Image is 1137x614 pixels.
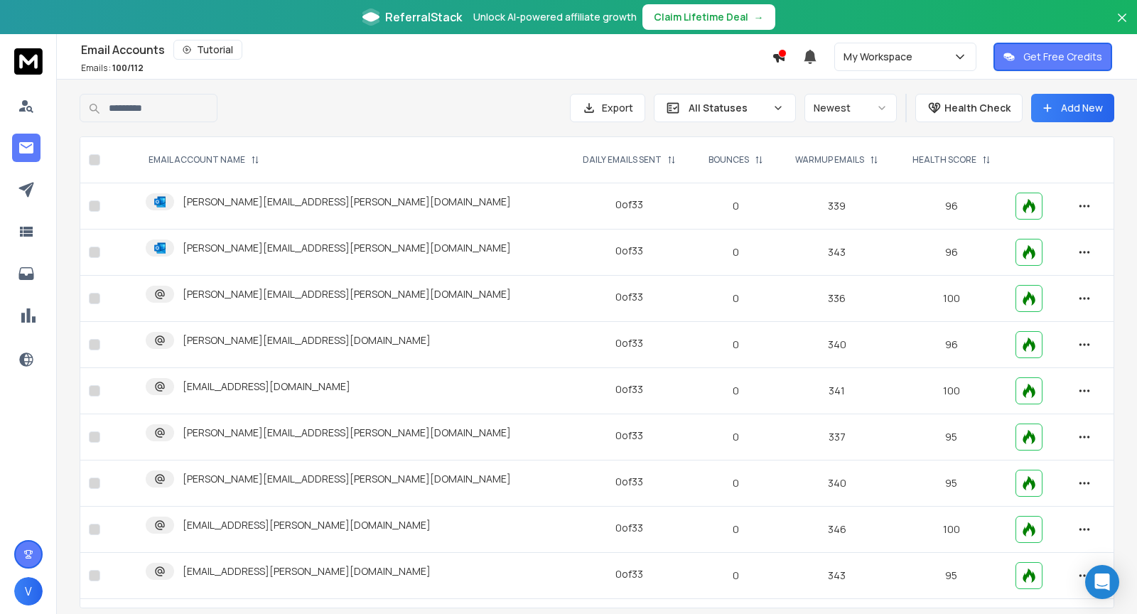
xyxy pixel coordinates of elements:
div: Open Intercom Messenger [1085,565,1119,599]
p: [PERSON_NAME][EMAIL_ADDRESS][PERSON_NAME][DOMAIN_NAME] [183,195,511,209]
td: 96 [895,183,1007,230]
td: 340 [779,322,895,368]
p: Unlock AI-powered affiliate growth [473,10,637,24]
p: [PERSON_NAME][EMAIL_ADDRESS][PERSON_NAME][DOMAIN_NAME] [183,241,511,255]
p: WARMUP EMAILS [795,154,864,166]
p: [EMAIL_ADDRESS][PERSON_NAME][DOMAIN_NAME] [183,564,431,578]
td: 343 [779,230,895,276]
div: 0 of 33 [615,382,643,397]
td: 346 [779,507,895,553]
button: Claim Lifetime Deal→ [642,4,775,30]
p: [PERSON_NAME][EMAIL_ADDRESS][PERSON_NAME][DOMAIN_NAME] [183,472,511,486]
p: My Workspace [844,50,918,64]
p: 0 [701,522,770,537]
td: 100 [895,507,1007,553]
td: 95 [895,460,1007,507]
td: 96 [895,322,1007,368]
span: → [754,10,764,24]
div: 0 of 33 [615,521,643,535]
p: 0 [701,338,770,352]
p: 0 [701,384,770,398]
div: 0 of 33 [615,475,643,489]
td: 100 [895,368,1007,414]
button: Tutorial [173,40,242,60]
p: 0 [701,245,770,259]
p: [EMAIL_ADDRESS][DOMAIN_NAME] [183,379,350,394]
span: ReferralStack [385,9,462,26]
td: 100 [895,276,1007,322]
p: 0 [701,476,770,490]
button: Close banner [1113,9,1131,43]
div: 0 of 33 [615,567,643,581]
button: Get Free Credits [993,43,1112,71]
div: 0 of 33 [615,429,643,443]
p: [PERSON_NAME][EMAIL_ADDRESS][PERSON_NAME][DOMAIN_NAME] [183,287,511,301]
button: Newest [804,94,897,122]
div: 0 of 33 [615,198,643,212]
div: EMAIL ACCOUNT NAME [149,154,259,166]
p: HEALTH SCORE [912,154,976,166]
p: 0 [701,199,770,213]
div: 0 of 33 [615,336,643,350]
td: 343 [779,553,895,599]
p: [EMAIL_ADDRESS][PERSON_NAME][DOMAIN_NAME] [183,518,431,532]
p: [PERSON_NAME][EMAIL_ADDRESS][PERSON_NAME][DOMAIN_NAME] [183,426,511,440]
div: Email Accounts [81,40,772,60]
td: 339 [779,183,895,230]
td: 341 [779,368,895,414]
p: Get Free Credits [1023,50,1102,64]
td: 95 [895,553,1007,599]
td: 336 [779,276,895,322]
p: 0 [701,430,770,444]
td: 95 [895,414,1007,460]
p: BOUNCES [708,154,749,166]
p: Health Check [944,101,1011,115]
td: 337 [779,414,895,460]
p: All Statuses [689,101,767,115]
div: 0 of 33 [615,290,643,304]
div: 0 of 33 [615,244,643,258]
p: DAILY EMAILS SENT [583,154,662,166]
button: V [14,577,43,605]
p: 0 [701,291,770,306]
span: 100 / 112 [112,62,144,74]
td: 96 [895,230,1007,276]
td: 340 [779,460,895,507]
button: Health Check [915,94,1023,122]
p: [PERSON_NAME][EMAIL_ADDRESS][DOMAIN_NAME] [183,333,431,348]
p: Emails : [81,63,144,74]
button: Export [570,94,645,122]
p: 0 [701,569,770,583]
button: Add New [1031,94,1114,122]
